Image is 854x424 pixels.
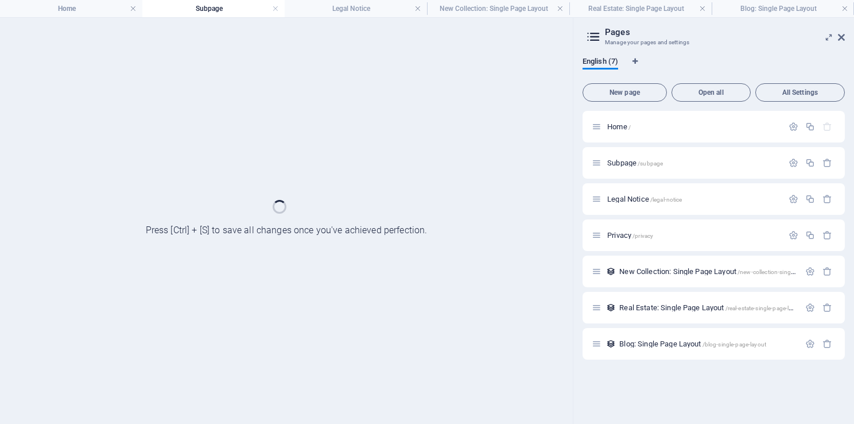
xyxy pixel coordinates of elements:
[605,37,822,48] h3: Manage your pages and settings
[619,267,827,276] span: Click to open page
[605,27,845,37] h2: Pages
[604,159,783,167] div: Subpage/subpage
[789,194,798,204] div: Settings
[569,2,712,15] h4: Real Estate: Single Page Layout
[616,268,799,275] div: New Collection: Single Page Layout/new-collection-single-page-layout
[805,194,815,204] div: Duplicate
[619,303,803,312] span: Real Estate: Single Page Layout
[760,89,840,96] span: All Settings
[583,57,845,79] div: Language Tabs
[604,232,783,239] div: Privacy/privacy
[755,83,845,102] button: All Settings
[285,2,427,15] h4: Legal Notice
[607,231,653,240] span: Privacy
[805,267,815,276] div: Settings
[638,160,663,167] span: /subpage
[822,230,832,240] div: Remove
[628,124,631,130] span: /
[616,304,799,311] div: Real Estate: Single Page Layout/real-estate-single-page-layout
[606,267,616,276] div: This layout is used as a template for all items (e.g. a blog post) of this collection. The conten...
[671,83,751,102] button: Open all
[606,303,616,313] div: This layout is used as a template for all items (e.g. a blog post) of this collection. The conten...
[789,230,798,240] div: Settings
[822,194,832,204] div: Remove
[607,195,682,203] span: Legal Notice
[427,2,569,15] h4: New Collection: Single Page Layout
[604,123,783,130] div: Home/
[822,122,832,132] div: The startpage cannot be deleted
[805,339,815,349] div: Settings
[607,122,631,131] span: Home
[822,339,832,349] div: Remove
[677,89,746,96] span: Open all
[650,196,682,203] span: /legal-notice
[822,267,832,276] div: Remove
[805,303,815,313] div: Settings
[632,233,653,239] span: /privacy
[583,55,618,71] span: English (7)
[805,230,815,240] div: Duplicate
[619,340,766,348] span: Click to open page
[822,303,832,313] div: Remove
[789,158,798,168] div: Settings
[142,2,285,15] h4: Subpage
[606,339,616,349] div: This layout is used as a template for all items (e.g. a blog post) of this collection. The conten...
[712,2,854,15] h4: Blog: Single Page Layout
[588,89,662,96] span: New page
[737,269,828,275] span: /new-collection-single-page-layout
[822,158,832,168] div: Remove
[702,341,766,348] span: /blog-single-page-layout
[604,195,783,203] div: Legal Notice/legal-notice
[616,340,799,348] div: Blog: Single Page Layout/blog-single-page-layout
[607,159,663,167] span: Click to open page
[583,83,667,102] button: New page
[725,305,803,311] span: /real-estate-single-page-layout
